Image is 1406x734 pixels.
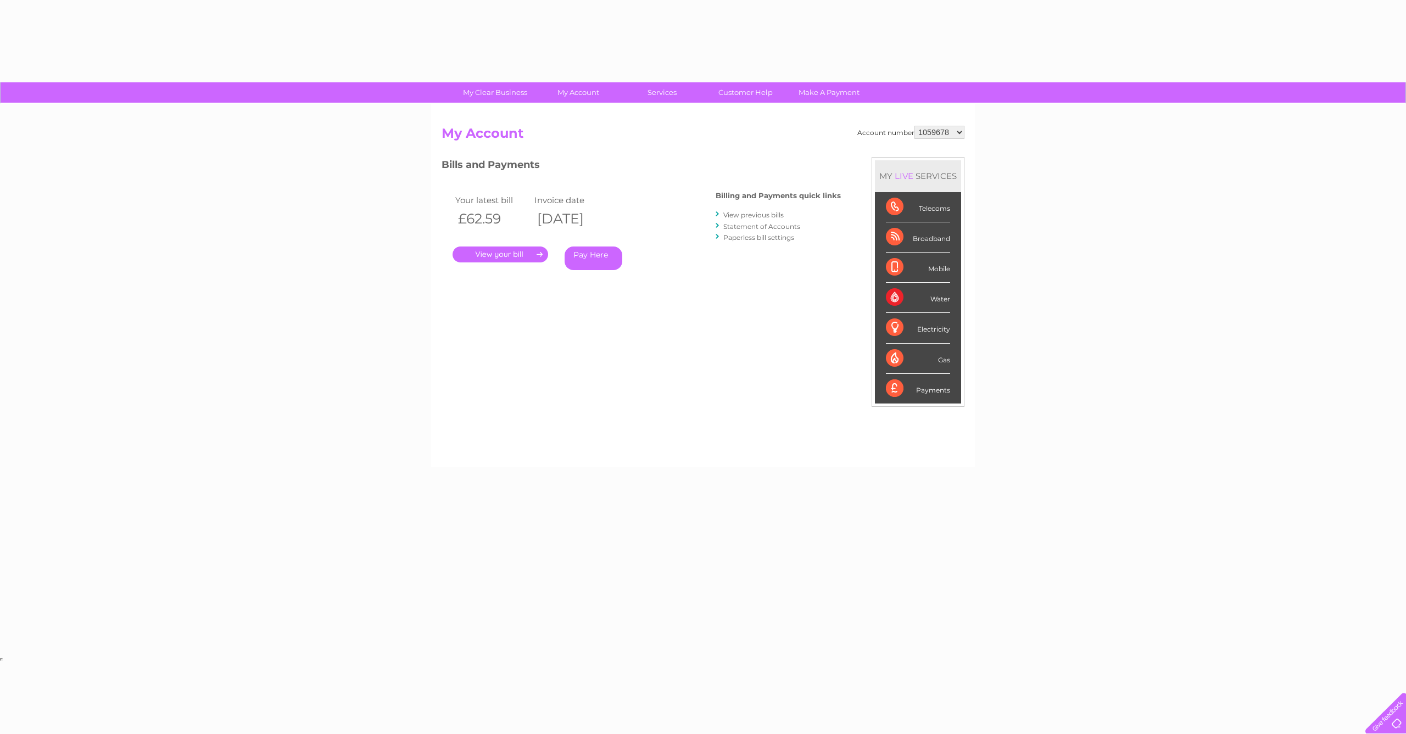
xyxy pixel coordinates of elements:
[617,82,707,103] a: Services
[723,233,794,242] a: Paperless bill settings
[532,193,611,208] td: Invoice date
[723,222,800,231] a: Statement of Accounts
[723,211,784,219] a: View previous bills
[716,192,841,200] h4: Billing and Payments quick links
[453,246,548,262] a: .
[784,82,874,103] a: Make A Payment
[886,253,950,283] div: Mobile
[875,160,961,192] div: MY SERVICES
[442,126,964,147] h2: My Account
[857,126,964,139] div: Account number
[886,313,950,343] div: Electricity
[442,157,841,176] h3: Bills and Payments
[886,222,950,253] div: Broadband
[886,192,950,222] div: Telecoms
[453,193,532,208] td: Your latest bill
[565,246,622,270] a: Pay Here
[886,344,950,374] div: Gas
[450,82,540,103] a: My Clear Business
[886,283,950,313] div: Water
[892,171,916,181] div: LIVE
[700,82,791,103] a: Customer Help
[453,208,532,230] th: £62.59
[886,374,950,404] div: Payments
[532,208,611,230] th: [DATE]
[533,82,624,103] a: My Account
